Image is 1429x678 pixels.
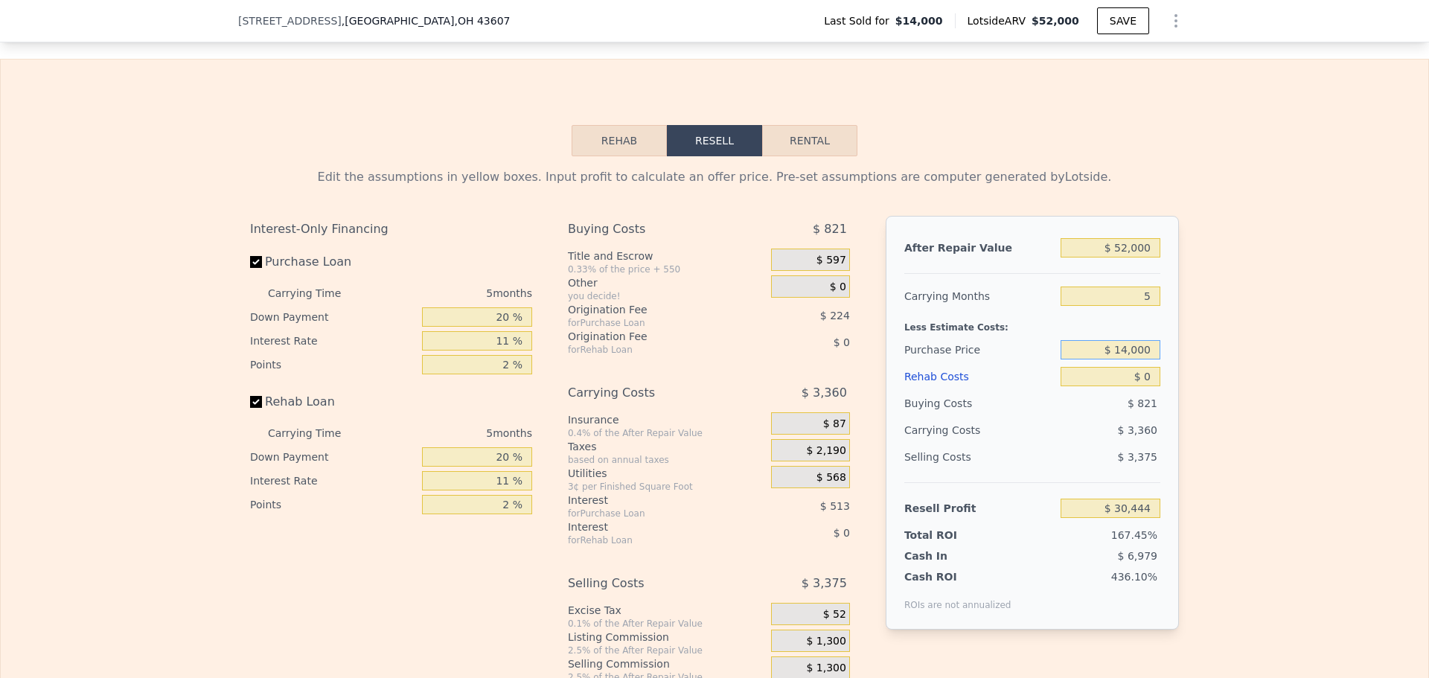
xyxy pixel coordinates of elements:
div: Total ROI [904,528,997,543]
div: Insurance [568,412,765,427]
div: 0.1% of the After Repair Value [568,618,765,630]
div: Selling Costs [568,570,734,597]
label: Purchase Loan [250,249,416,275]
div: Cash ROI [904,569,1011,584]
span: 436.10% [1111,571,1157,583]
div: Carrying Time [268,421,365,445]
div: After Repair Value [904,234,1055,261]
div: Less Estimate Costs: [904,310,1160,336]
span: $ 3,375 [802,570,847,597]
div: Carrying Months [904,283,1055,310]
div: for Purchase Loan [568,317,734,329]
input: Purchase Loan [250,256,262,268]
div: Down Payment [250,305,416,329]
span: 167.45% [1111,529,1157,541]
span: $52,000 [1032,15,1079,27]
div: 5 months [371,281,532,305]
span: $ 513 [820,500,850,512]
div: 3¢ per Finished Square Foot [568,481,765,493]
span: $ 2,190 [806,444,845,458]
div: Interest-Only Financing [250,216,532,243]
span: $ 3,375 [1118,451,1157,463]
span: $ 568 [816,471,846,484]
div: Rehab Costs [904,363,1055,390]
div: you decide! [568,290,765,302]
div: Buying Costs [568,216,734,243]
div: Buying Costs [904,390,1055,417]
div: Carrying Costs [568,380,734,406]
div: Cash In [904,549,997,563]
span: Lotside ARV [968,13,1032,28]
span: $ 0 [830,281,846,294]
span: $ 821 [1128,397,1157,409]
span: $ 3,360 [802,380,847,406]
div: Utilities [568,466,765,481]
div: Origination Fee [568,302,734,317]
span: [STREET_ADDRESS] [238,13,342,28]
span: , [GEOGRAPHIC_DATA] [342,13,511,28]
div: 0.4% of the After Repair Value [568,427,765,439]
button: SAVE [1097,7,1149,34]
div: Interest [568,519,734,534]
div: Interest [568,493,734,508]
div: 5 months [371,421,532,445]
div: Resell Profit [904,495,1055,522]
div: Interest Rate [250,329,416,353]
span: $ 821 [813,216,847,243]
div: Purchase Price [904,336,1055,363]
span: $ 87 [823,418,846,431]
span: $ 597 [816,254,846,267]
div: 2.5% of the After Repair Value [568,645,765,656]
span: $ 1,300 [806,662,845,675]
button: Resell [667,125,762,156]
div: Title and Escrow [568,249,765,263]
div: for Rehab Loan [568,534,734,546]
div: Interest Rate [250,469,416,493]
span: , OH 43607 [454,15,510,27]
div: Taxes [568,439,765,454]
span: $ 1,300 [806,635,845,648]
div: for Purchase Loan [568,508,734,519]
div: based on annual taxes [568,454,765,466]
div: 0.33% of the price + 550 [568,263,765,275]
div: Points [250,493,416,517]
button: Show Options [1161,6,1191,36]
div: Other [568,275,765,290]
span: $ 6,979 [1118,550,1157,562]
span: $14,000 [895,13,943,28]
div: ROIs are not annualized [904,584,1011,611]
span: $ 0 [834,336,850,348]
span: $ 224 [820,310,850,322]
button: Rehab [572,125,667,156]
div: Points [250,353,416,377]
span: $ 3,360 [1118,424,1157,436]
span: $ 0 [834,527,850,539]
div: Selling Commission [568,656,765,671]
div: Origination Fee [568,329,734,344]
button: Rental [762,125,857,156]
div: Edit the assumptions in yellow boxes. Input profit to calculate an offer price. Pre-set assumptio... [250,168,1179,186]
span: $ 52 [823,608,846,621]
input: Rehab Loan [250,396,262,408]
div: Excise Tax [568,603,765,618]
div: Carrying Costs [904,417,997,444]
div: Listing Commission [568,630,765,645]
span: Last Sold for [824,13,895,28]
label: Rehab Loan [250,388,416,415]
div: Selling Costs [904,444,1055,470]
div: for Rehab Loan [568,344,734,356]
div: Down Payment [250,445,416,469]
div: Carrying Time [268,281,365,305]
